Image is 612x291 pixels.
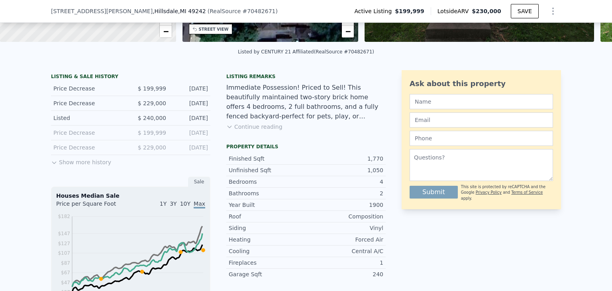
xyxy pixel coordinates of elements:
span: # 70482671 [242,8,275,14]
tspan: $182 [58,214,70,219]
input: Name [410,94,553,109]
button: Continue reading [226,123,282,131]
button: Show Options [545,3,561,19]
div: Forced Air [306,236,383,244]
div: LISTING & SALE HISTORY [51,73,210,81]
div: Year Built [229,201,306,209]
button: Show more history [51,155,111,166]
div: Unfinished Sqft [229,166,306,174]
span: $ 199,999 [138,85,166,92]
div: Garage Sqft [229,270,306,278]
div: Listing remarks [226,73,386,80]
div: 240 [306,270,383,278]
tspan: $87 [61,260,70,266]
span: $ 240,000 [138,115,166,121]
div: Sale [188,177,210,187]
div: [DATE] [173,114,208,122]
span: $199,999 [395,7,424,15]
div: 1,770 [306,155,383,163]
tspan: $107 [58,250,70,256]
a: Zoom out [342,26,354,37]
div: Heating [229,236,306,244]
div: Price Decrease [53,129,124,137]
div: Property details [226,144,386,150]
div: Central A/C [306,247,383,255]
span: − [345,26,351,36]
div: Fireplaces [229,259,306,267]
div: Cooling [229,247,306,255]
div: Vinyl [306,224,383,232]
div: STREET VIEW [199,26,229,32]
span: RealSource [210,8,241,14]
span: 10Y [180,201,190,207]
a: Zoom out [160,26,172,37]
a: Terms of Service [511,190,543,195]
div: 1,050 [306,166,383,174]
div: 1900 [306,201,383,209]
span: $ 199,999 [138,130,166,136]
div: Houses Median Sale [56,192,205,200]
div: Finished Sqft [229,155,306,163]
span: 3Y [170,201,177,207]
span: [STREET_ADDRESS][PERSON_NAME] [51,7,153,15]
span: 1Y [160,201,167,207]
span: $ 229,000 [138,100,166,106]
div: Listed [53,114,124,122]
span: − [163,26,168,36]
div: Composition [306,212,383,220]
div: Listed by CENTURY 21 Affiliated (RealSource #70482671) [238,49,374,55]
div: [DATE] [173,85,208,92]
div: Ask about this property [410,78,553,89]
div: This site is protected by reCAPTCHA and the Google and apply. [461,184,553,201]
div: Bathrooms [229,189,306,197]
div: ( ) [208,7,278,15]
div: Price Decrease [53,99,124,107]
span: Max [194,201,205,208]
div: 1 [306,259,383,267]
div: Immediate Possession! Priced to Sell! This beautifully maintained two-story brick home offers 4 b... [226,83,386,121]
input: Email [410,112,553,128]
div: Price Decrease [53,85,124,92]
div: [DATE] [173,99,208,107]
span: , Hillsdale [153,7,206,15]
div: Bedrooms [229,178,306,186]
input: Phone [410,131,553,146]
div: [DATE] [173,129,208,137]
div: 4 [306,178,383,186]
span: $230,000 [472,8,501,14]
div: Price Decrease [53,144,124,151]
tspan: $47 [61,280,70,285]
div: Price per Square Foot [56,200,131,212]
button: Submit [410,186,458,199]
div: Roof [229,212,306,220]
tspan: $127 [58,241,70,246]
span: $ 229,000 [138,144,166,151]
tspan: $67 [61,270,70,275]
span: Lotside ARV [437,7,472,15]
span: Active Listing [354,7,395,15]
button: SAVE [511,4,539,18]
div: Siding [229,224,306,232]
div: 2 [306,189,383,197]
span: , MI 49242 [178,8,206,14]
tspan: $147 [58,231,70,236]
a: Privacy Policy [476,190,502,195]
div: [DATE] [173,144,208,151]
